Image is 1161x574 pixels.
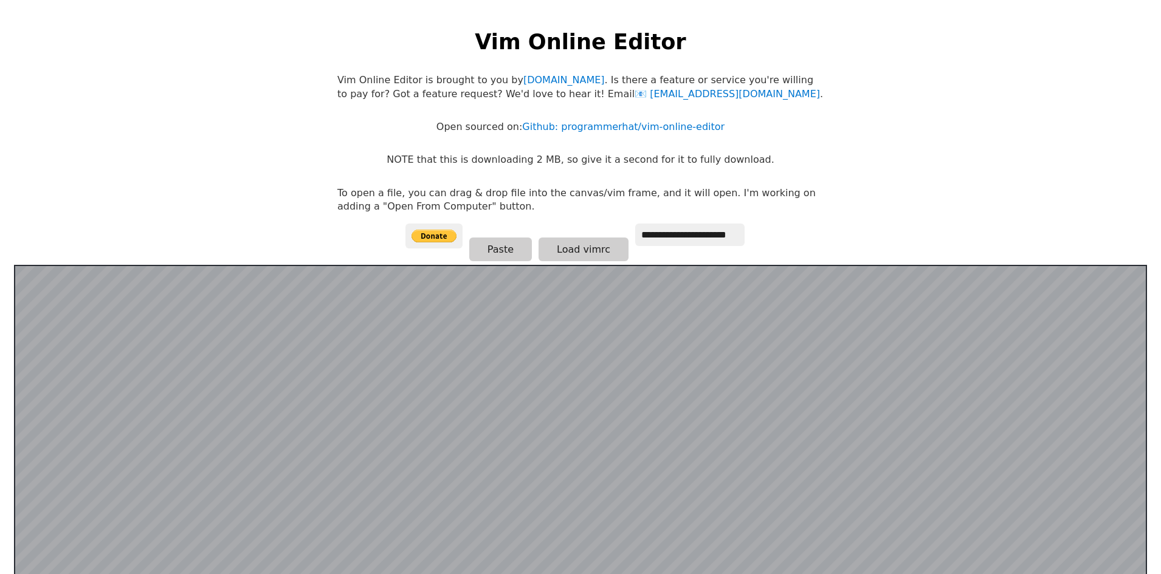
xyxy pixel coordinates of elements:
[337,186,824,214] p: To open a file, you can drag & drop file into the canvas/vim frame, and it will open. I'm working...
[635,88,820,100] a: [EMAIL_ADDRESS][DOMAIN_NAME]
[337,73,824,101] p: Vim Online Editor is brought to you by . Is there a feature or service you're willing to pay for?...
[539,237,629,261] button: Load vimrc
[469,237,532,261] button: Paste
[475,27,686,56] h1: Vim Online Editor
[436,120,725,134] p: Open sourced on:
[522,121,725,132] a: Github: programmerhat/vim-online-editor
[387,153,774,166] p: NOTE that this is downloading 2 MB, so give it a second for it to fully download.
[523,74,605,86] a: [DOMAIN_NAME]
